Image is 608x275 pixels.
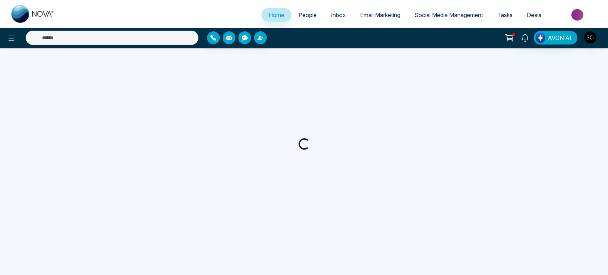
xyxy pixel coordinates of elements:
[415,11,483,19] span: Social Media Management
[548,33,571,42] span: AVON AI
[534,31,577,45] button: AVON AI
[407,8,490,22] a: Social Media Management
[527,11,541,19] span: Deals
[269,11,284,19] span: Home
[535,33,545,43] img: Lead Flow
[11,5,54,23] img: Nova CRM Logo
[584,31,596,43] img: User Avatar
[298,11,317,19] span: People
[331,11,346,19] span: Inbox
[291,8,324,22] a: People
[520,8,549,22] a: Deals
[552,7,604,23] img: Market-place.gif
[490,8,520,22] a: Tasks
[261,8,291,22] a: Home
[360,11,400,19] span: Email Marketing
[497,11,513,19] span: Tasks
[324,8,353,22] a: Inbox
[353,8,407,22] a: Email Marketing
